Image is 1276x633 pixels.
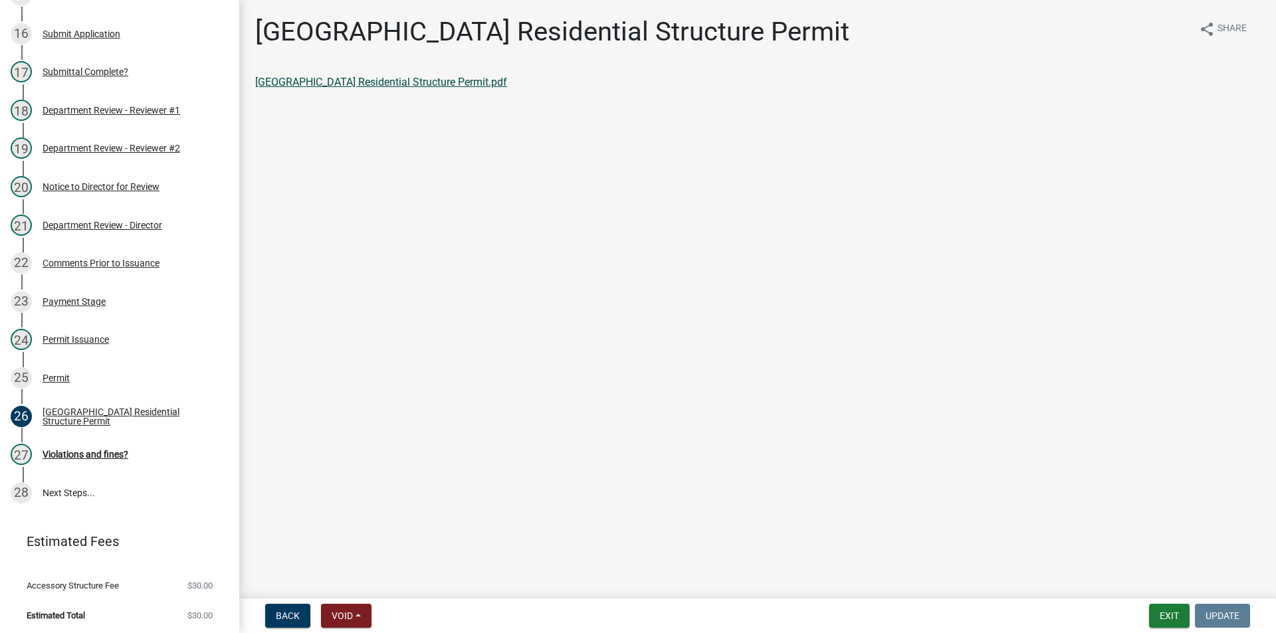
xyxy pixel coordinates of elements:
[27,581,119,590] span: Accessory Structure Fee
[11,100,32,121] div: 18
[43,67,128,76] div: Submittal Complete?
[11,528,218,555] a: Estimated Fees
[1149,604,1190,628] button: Exit
[11,176,32,197] div: 20
[332,610,353,621] span: Void
[187,611,213,620] span: $30.00
[11,23,32,45] div: 16
[11,406,32,427] div: 26
[43,221,162,230] div: Department Review - Director
[43,106,180,115] div: Department Review - Reviewer #1
[11,482,32,503] div: 28
[43,29,120,39] div: Submit Application
[11,61,32,82] div: 17
[255,16,849,48] h1: [GEOGRAPHIC_DATA] Residential Structure Permit
[1199,21,1215,37] i: share
[11,215,32,236] div: 21
[11,367,32,389] div: 25
[1218,21,1247,37] span: Share
[11,444,32,465] div: 27
[265,604,310,628] button: Back
[43,373,70,383] div: Permit
[276,610,300,621] span: Back
[1195,604,1250,628] button: Update
[11,291,32,312] div: 23
[11,329,32,350] div: 24
[255,76,507,88] a: [GEOGRAPHIC_DATA] Residential Structure Permit.pdf
[43,182,159,191] div: Notice to Director for Review
[43,258,159,268] div: Comments Prior to Issuance
[43,297,106,306] div: Payment Stage
[43,143,180,153] div: Department Review - Reviewer #2
[1206,610,1239,621] span: Update
[43,407,218,426] div: [GEOGRAPHIC_DATA] Residential Structure Permit
[321,604,372,628] button: Void
[187,581,213,590] span: $30.00
[11,252,32,274] div: 22
[11,137,32,159] div: 19
[43,450,128,459] div: Violations and fines?
[43,335,109,344] div: Permit Issuance
[1188,16,1257,42] button: shareShare
[27,611,85,620] span: Estimated Total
